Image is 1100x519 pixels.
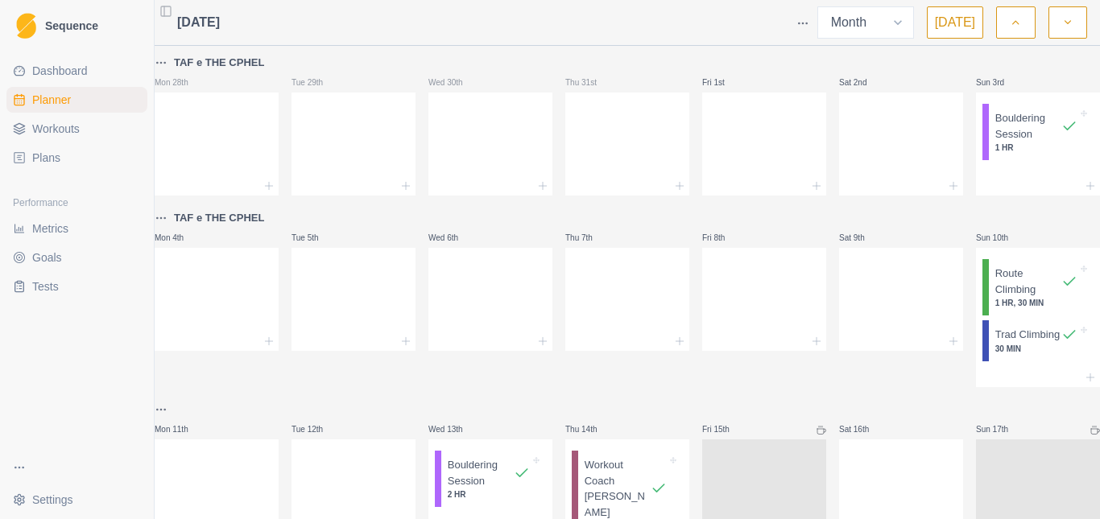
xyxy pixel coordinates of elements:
p: Bouldering Session [448,457,514,488]
a: Workouts [6,116,147,142]
p: 2 HR [448,488,530,500]
p: Bouldering Session [995,110,1061,142]
a: Goals [6,245,147,270]
div: Bouldering Session2 HR [435,451,546,507]
p: Sun 10th [976,232,1024,244]
span: Dashboard [32,63,88,79]
p: Fri 15th [702,423,751,435]
p: 30 MIN [995,343,1077,355]
p: Mon 28th [155,76,203,89]
p: TAF e THE CPHEL [174,55,264,71]
p: Sat 16th [839,423,887,435]
p: 1 HR, 30 MIN [995,297,1077,309]
p: Thu 31st [565,76,614,89]
span: [DATE] [177,13,220,32]
div: Bouldering Session1 HR [982,104,1094,160]
p: Tue 29th [292,76,340,89]
button: [DATE] [927,6,983,39]
div: Trad Climbing30 MIN [982,320,1094,361]
p: Sat 2nd [839,76,887,89]
span: Sequence [45,20,98,31]
a: Dashboard [6,58,147,84]
p: Sun 17th [976,423,1024,435]
p: TAF e THE CPHEL [174,210,264,226]
a: Metrics [6,216,147,241]
p: 1 HR [995,142,1077,154]
span: Goals [32,249,62,266]
p: Wed 13th [428,423,477,435]
span: Planner [32,92,71,108]
button: Settings [6,487,147,513]
p: Thu 14th [565,423,614,435]
a: Planner [6,87,147,113]
p: Fri 1st [702,76,751,89]
p: Trad Climbing [995,327,1060,343]
span: Plans [32,150,60,166]
a: Tests [6,274,147,299]
p: Thu 7th [565,232,614,244]
span: Workouts [32,121,80,137]
p: Sat 9th [839,232,887,244]
p: Wed 30th [428,76,477,89]
p: Mon 4th [155,232,203,244]
div: Route Climbing1 HR, 30 MIN [982,259,1094,315]
p: Mon 11th [155,423,203,435]
p: Route Climbing [995,266,1061,297]
a: LogoSequence [6,6,147,45]
p: Sun 3rd [976,76,1024,89]
span: Tests [32,278,59,295]
div: Performance [6,190,147,216]
img: Logo [16,13,36,39]
a: Plans [6,145,147,171]
p: Fri 8th [702,232,751,244]
p: Wed 6th [428,232,477,244]
p: Tue 12th [292,423,340,435]
span: Metrics [32,220,68,237]
p: Tue 5th [292,232,340,244]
